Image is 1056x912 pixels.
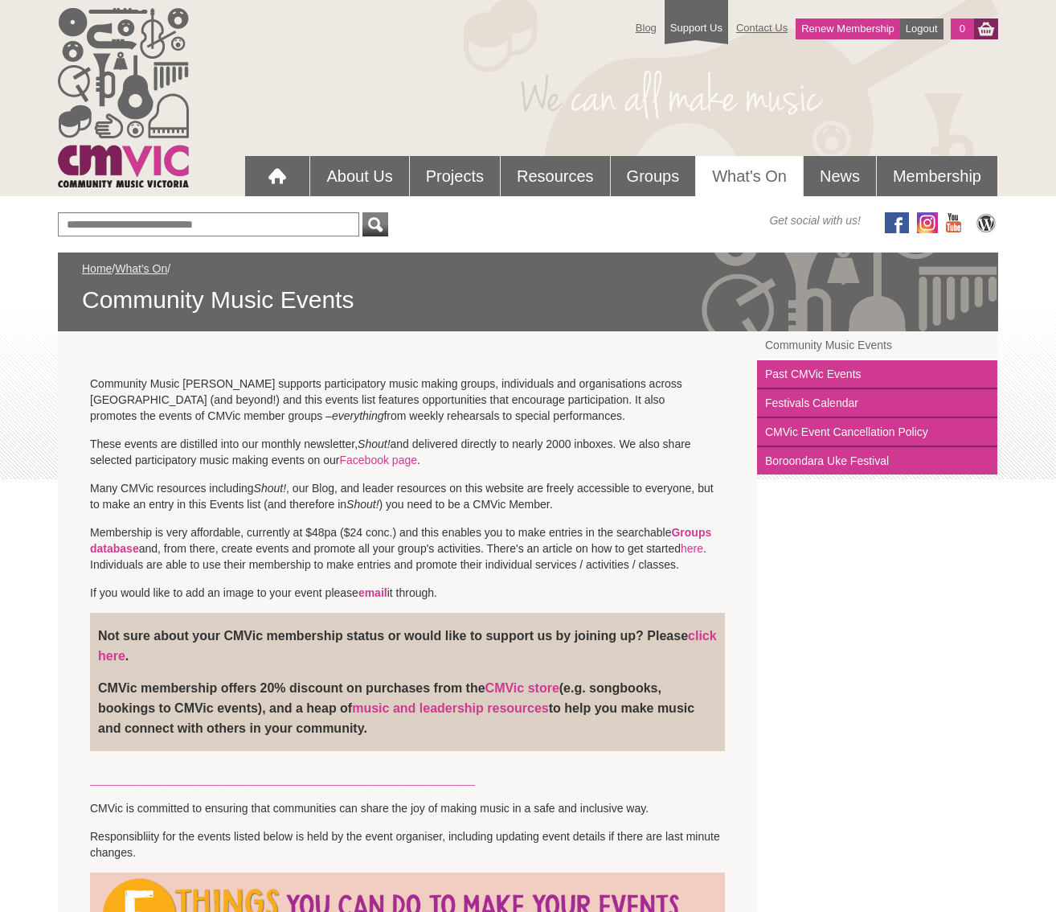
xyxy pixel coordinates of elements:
[410,156,500,196] a: Projects
[339,454,417,466] a: Facebook page
[900,18,943,39] a: Logout
[90,800,725,816] p: CMVic is committed to ensuring that communities can share the joy of making music in a safe and i...
[90,828,725,861] p: Responsibliity for the events listed below is held by the event organiser, including updating eve...
[82,261,974,315] div: / /
[974,212,998,233] img: CMVic Blog
[90,767,725,788] h3: _________________________________________
[728,14,796,42] a: Contact Us
[628,14,665,42] a: Blog
[90,376,725,424] p: Community Music [PERSON_NAME] supports participatory music making groups, individuals and organis...
[877,156,997,196] a: Membership
[796,18,900,39] a: Renew Membership
[681,542,703,555] a: here
[82,285,974,315] span: Community Music Events
[757,331,997,360] a: Community Music Events
[696,156,803,196] a: What's On
[804,156,876,196] a: News
[951,18,974,39] a: 0
[58,8,189,187] img: cmvic_logo.png
[501,156,610,196] a: Resources
[611,156,696,196] a: Groups
[90,436,725,468] p: These events are distilled into our monthly newsletter, and delivered directly to nearly 2000 inb...
[757,447,997,474] a: Boroondara Uke Festival
[757,389,997,418] a: Festivals Calendar
[332,409,384,422] em: everything
[352,701,549,715] a: music and leadership resources
[358,438,390,450] em: Shout!
[98,681,694,735] strong: CMVic membership offers 20% discount on purchases from the (e.g. songbooks, bookings to CMVic eve...
[115,262,167,275] a: What's On
[310,156,408,196] a: About Us
[90,480,725,512] p: Many CMVic resources including , our Blog, and leader resources on this website are freely access...
[90,524,725,573] p: Membership is very affordable, currently at $48pa ($24 conc.) and this enables you to make entrie...
[769,212,861,228] span: Get social with us!
[485,681,559,695] a: CMVic store
[98,629,717,663] a: click here
[90,585,725,601] p: If you would like to add an image to your event please it through.
[98,629,717,663] strong: Not sure about your CMVic membership status or would like to support us by joining up? Please .
[254,482,286,495] em: Shout!
[757,360,997,389] a: Past CMVic Events
[82,262,112,275] a: Home
[346,498,379,511] em: Shout!
[917,212,938,233] img: icon-instagram.png
[358,586,387,599] a: email
[757,418,997,447] a: CMVic Event Cancellation Policy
